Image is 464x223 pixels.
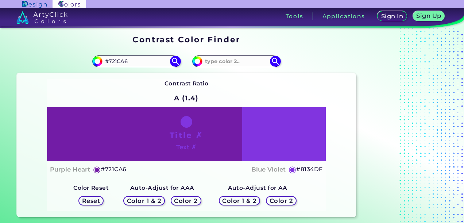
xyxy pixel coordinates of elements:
strong: Auto-Adjust for AA [228,184,287,191]
input: type color 2.. [202,56,270,66]
h2: A (1.4) [171,90,202,106]
h5: Sign Up [418,13,440,19]
img: icon search [170,56,181,67]
h5: Color 2 [271,198,292,203]
h4: Text ✗ [176,142,196,153]
strong: Color Reset [73,184,109,191]
img: icon search [270,56,281,67]
img: ArtyClick Design logo [22,1,47,8]
h5: ◉ [93,165,101,174]
h1: Contrast Color Finder [132,34,240,45]
h5: Color 1 & 2 [128,198,159,203]
strong: Contrast Ratio [165,80,209,87]
h3: Tools [286,14,303,19]
h5: Sign In [382,14,402,19]
h5: #8134DF [296,165,322,174]
h4: Blue Violet [251,164,286,175]
h5: ◉ [289,165,297,174]
h4: Purple Heart [50,164,90,175]
a: Sign Up [414,12,443,21]
h3: Applications [322,14,365,19]
h5: #721CA6 [101,165,126,174]
h5: Color 2 [175,198,197,203]
h5: Color 1 & 2 [224,198,255,203]
input: type color 1.. [103,56,170,66]
img: logo_artyclick_colors_white.svg [16,11,68,24]
a: Sign In [379,12,406,21]
strong: Auto-Adjust for AAA [130,184,194,191]
h1: Title ✗ [170,130,203,141]
h5: Reset [83,198,99,203]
